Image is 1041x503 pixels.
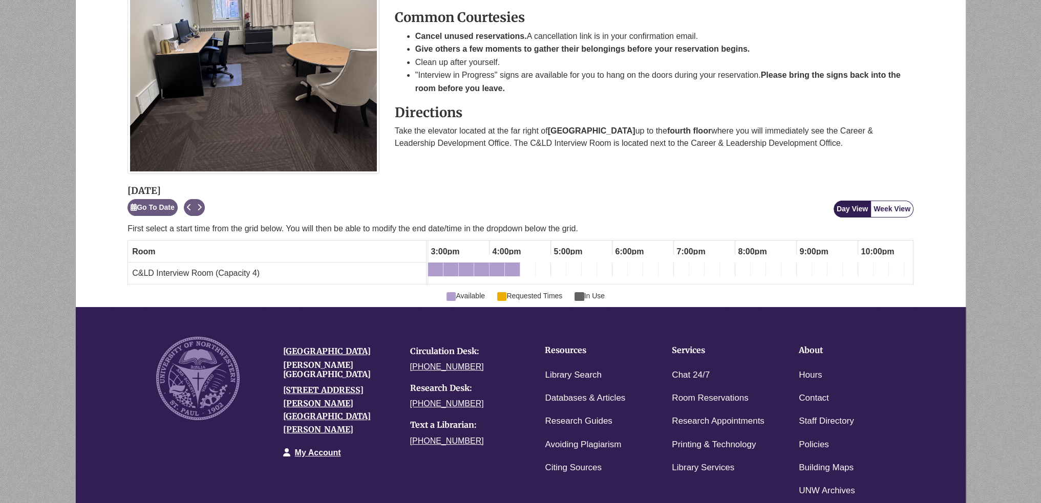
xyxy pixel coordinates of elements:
a: Library Search [545,368,602,383]
span: 5:00pm [551,243,585,260]
a: Hours [799,368,822,383]
span: Requested Times [497,290,562,301]
a: [PHONE_NUMBER] [410,362,484,371]
a: Library Services [672,461,734,475]
a: 4:00pm Wednesday, October 1, 2025 - C&LD Interview Room - Available [490,263,504,280]
a: Printing & Technology [672,438,756,452]
a: Research Appointments [672,414,764,429]
a: Building Maps [799,461,854,475]
a: Databases & Articles [545,391,625,406]
a: Research Guides [545,414,612,429]
h2: [DATE] [128,186,205,196]
h4: Services [672,346,767,355]
a: Avoiding Plagiarism [545,438,621,452]
p: First select a start time from the grid below. You will then be able to modify the end date/time ... [128,223,913,235]
span: 4:00pm [490,243,523,260]
a: 3:15pm Wednesday, October 1, 2025 - C&LD Interview Room - Available [443,263,458,280]
span: 7:00pm [674,243,708,260]
a: UNW Archives [799,484,855,498]
a: Staff Directory [799,414,854,429]
span: 8:00pm [735,243,769,260]
a: Citing Sources [545,461,602,475]
a: [GEOGRAPHIC_DATA] [283,346,371,356]
h4: Text a Librarian: [410,421,522,430]
strong: Please bring the signs back into the room before you leave. [415,71,901,93]
span: 10:00pm [858,243,897,260]
a: 3:00pm Wednesday, October 1, 2025 - C&LD Interview Room - Available [428,263,443,280]
a: [STREET_ADDRESS][PERSON_NAME][GEOGRAPHIC_DATA][PERSON_NAME] [283,385,371,434]
h4: About [799,346,894,355]
a: My Account [295,448,341,457]
li: Clean up after yourself. [415,56,913,69]
a: 3:30pm Wednesday, October 1, 2025 - C&LD Interview Room - Available [459,263,474,280]
strong: Cancel unused reservations. [415,32,527,40]
span: C&LD Interview Room (Capacity 4) [132,269,260,277]
button: Previous [184,199,195,216]
li: "Interview in Progress" signs are available for you to hang on the doors during your reservation. [415,69,913,95]
h4: [PERSON_NAME][GEOGRAPHIC_DATA] [283,361,395,379]
a: [PHONE_NUMBER] [410,399,484,408]
strong: fourth floor [667,126,711,135]
a: Policies [799,438,829,452]
img: UNW seal [156,337,240,420]
a: 3:45pm Wednesday, October 1, 2025 - C&LD Interview Room - Available [474,263,489,280]
h4: Resources [545,346,640,355]
li: A cancellation link is in your confirmation email. [415,30,913,43]
span: 6:00pm [612,243,646,260]
a: Contact [799,391,829,406]
h4: Research Desk: [410,384,522,393]
strong: Directions [395,104,462,121]
span: In Use [575,290,605,301]
strong: [GEOGRAPHIC_DATA] [548,126,635,135]
a: [PHONE_NUMBER] [410,436,484,445]
a: 4:15pm Wednesday, October 1, 2025 - C&LD Interview Room - Available [505,263,520,280]
a: Room Reservations [672,391,748,406]
strong: Give others a few moments to gather their belongings before your reservation begins. [415,45,750,53]
button: Go To Date [128,199,178,216]
p: Take the elevator located at the far right of up to the where you will immediately see the Career... [395,125,913,149]
span: Available [447,290,485,301]
a: Chat 24/7 [672,368,710,383]
button: Next [194,199,205,216]
span: 3:00pm [428,243,462,260]
strong: Common Courtesies [395,9,525,26]
button: Day View [834,201,871,217]
span: Room [132,247,155,256]
button: Week View [870,201,913,217]
h4: Circulation Desk: [410,347,522,356]
span: 9:00pm [797,243,831,260]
